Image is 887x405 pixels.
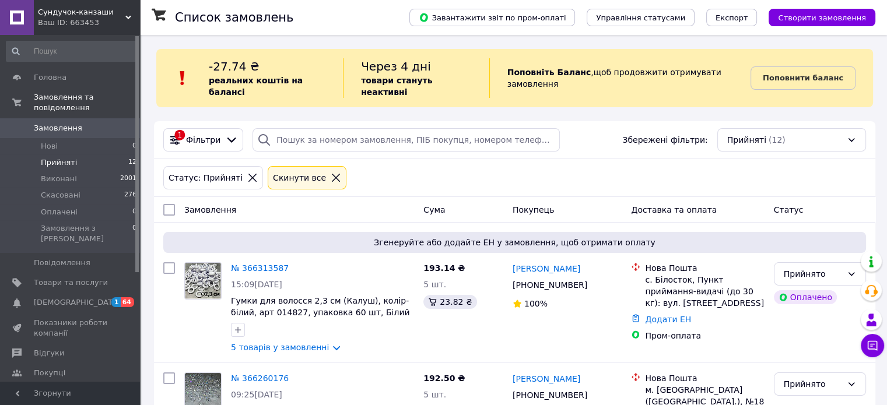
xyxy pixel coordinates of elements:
span: 193.14 ₴ [423,263,465,273]
span: Скасовані [41,190,80,200]
span: 0 [132,141,136,152]
span: Покупець [513,205,554,214]
a: Створити замовлення [757,12,875,22]
div: 23.82 ₴ [423,295,476,309]
span: Виконані [41,174,77,184]
span: Створити замовлення [778,13,866,22]
div: Cкинути все [271,171,328,184]
span: Cума [423,205,445,214]
a: № 366260176 [231,374,289,383]
span: -27.74 ₴ [209,59,259,73]
h1: Список замовлень [175,10,293,24]
span: Через 4 дні [361,59,431,73]
div: [PHONE_NUMBER] [510,277,590,293]
span: 192.50 ₴ [423,374,465,383]
span: 1 [111,297,121,307]
button: Завантажити звіт по пром-оплаті [409,9,575,26]
b: Поповніть Баланс [507,68,591,77]
span: 15:09[DATE] [231,280,282,289]
b: реальних коштів на балансі [209,76,303,97]
div: Статус: Прийняті [166,171,245,184]
span: 64 [121,297,134,307]
button: Чат з покупцем [861,334,884,357]
a: Гумки для волосся 2,3 см (Калуш), колір-білий, арт 014827, упаковка 60 шт, Білий [231,296,410,317]
a: [PERSON_NAME] [513,373,580,385]
span: 5 шт. [423,390,446,399]
span: Головна [34,72,66,83]
b: Поповнити баланс [763,73,843,82]
span: Прийняті [727,134,766,146]
span: 5 шт. [423,280,446,289]
div: Нова Пошта [645,372,764,384]
a: Додати ЕН [645,315,691,324]
span: Експорт [716,13,748,22]
span: Відгуки [34,348,64,358]
div: Прийнято [784,378,842,390]
button: Експорт [706,9,758,26]
span: Нові [41,141,58,152]
span: Сундучок-канзаши [38,7,125,17]
div: Оплачено [774,290,837,304]
span: Оплачені [41,207,78,217]
button: Управління статусами [587,9,695,26]
span: Замовлення з [PERSON_NAME] [41,223,132,244]
span: Замовлення [184,205,236,214]
span: 276 [124,190,136,200]
a: [PERSON_NAME] [513,263,580,274]
div: Ваш ID: 663453 [38,17,140,28]
span: (12) [769,135,786,145]
span: 12 [128,157,136,168]
a: 5 товарів у замовленні [231,343,329,352]
div: Нова Пошта [645,262,764,274]
div: Прийнято [784,267,842,280]
span: 100% [524,299,548,308]
span: Управління статусами [596,13,685,22]
span: 0 [132,223,136,244]
span: 09:25[DATE] [231,390,282,399]
span: Завантажити звіт по пром-оплаті [419,12,566,23]
span: Товари та послуги [34,277,108,288]
span: Показники роботи компанії [34,318,108,339]
span: Доставка та оплата [631,205,717,214]
input: Пошук за номером замовлення, ПІБ покупця, номером телефону, Email, номером накладної [253,128,560,152]
span: 2001 [120,174,136,184]
b: товари стануть неактивні [361,76,432,97]
div: с. Білосток, Пункт приймання-видачі (до 30 кг): вул. [STREET_ADDRESS] [645,274,764,309]
a: Поповнити баланс [751,66,856,90]
a: Фото товару [184,262,222,300]
div: , щоб продовжити отримувати замовлення [489,58,751,98]
div: Пром-оплата [645,330,764,341]
span: Замовлення та повідомлення [34,92,140,113]
span: Збережені фільтри: [622,134,707,146]
button: Створити замовлення [769,9,875,26]
span: Згенеруйте або додайте ЕН у замовлення, щоб отримати оплату [168,237,861,248]
span: Покупці [34,368,65,378]
span: Повідомлення [34,258,90,268]
div: [PHONE_NUMBER] [510,387,590,403]
span: Статус [774,205,804,214]
input: Пошук [6,41,138,62]
span: Замовлення [34,123,82,133]
img: :exclamation: [174,69,191,87]
a: № 366313587 [231,263,289,273]
img: Фото товару [185,263,221,299]
span: Прийняті [41,157,77,168]
span: [DEMOGRAPHIC_DATA] [34,297,120,308]
span: 0 [132,207,136,217]
span: Фільтри [186,134,220,146]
